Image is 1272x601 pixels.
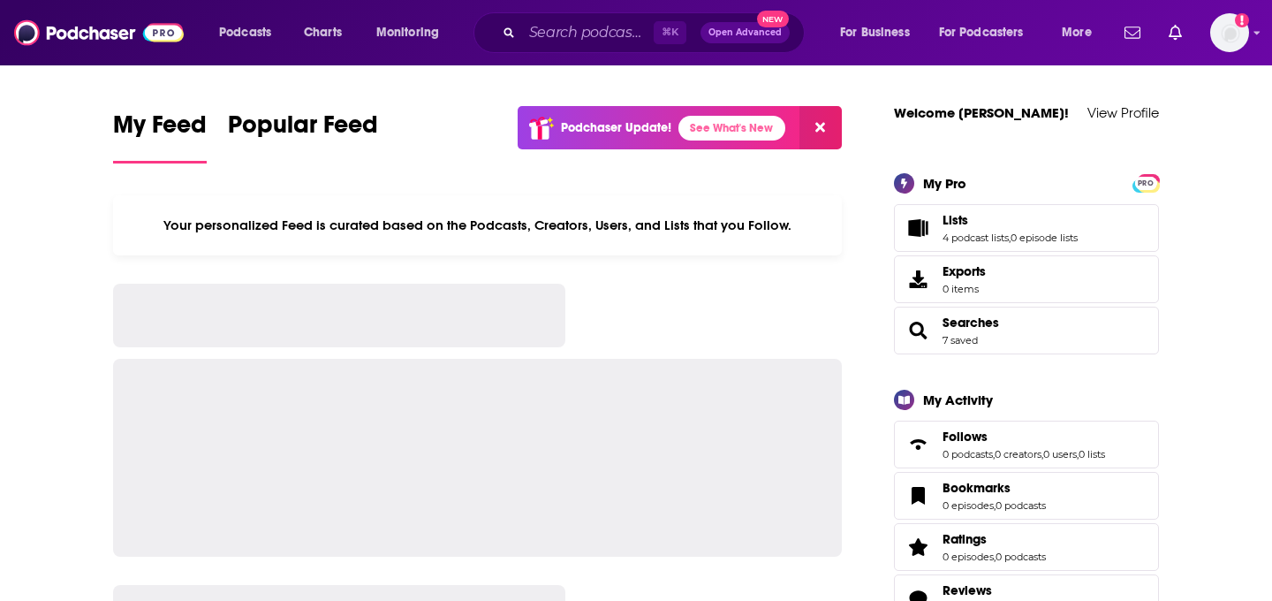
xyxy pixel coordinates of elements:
[900,267,935,292] span: Exports
[994,551,996,563] span: ,
[993,448,995,460] span: ,
[943,429,1105,445] a: Follows
[894,523,1159,571] span: Ratings
[304,20,342,45] span: Charts
[1041,448,1043,460] span: ,
[700,22,790,43] button: Open AdvancedNew
[228,110,378,150] span: Popular Feed
[840,20,910,45] span: For Business
[228,110,378,164] a: Popular Feed
[1210,13,1249,52] span: Logged in as teisenbe
[1011,232,1078,244] a: 0 episode lists
[943,283,986,295] span: 0 items
[207,19,294,47] button: open menu
[1210,13,1249,52] button: Show profile menu
[943,551,994,563] a: 0 episodes
[678,116,785,141] a: See What's New
[1235,13,1249,27] svg: Add a profile image
[1087,104,1159,121] a: View Profile
[1043,448,1077,460] a: 0 users
[943,531,1046,547] a: Ratings
[1079,448,1105,460] a: 0 lists
[943,531,987,547] span: Ratings
[943,480,1046,496] a: Bookmarks
[1009,232,1011,244] span: ,
[923,175,966,192] div: My Pro
[995,448,1041,460] a: 0 creators
[900,432,935,457] a: Follows
[522,19,654,47] input: Search podcasts, credits, & more...
[943,263,986,279] span: Exports
[900,535,935,559] a: Ratings
[943,315,999,331] a: Searches
[894,255,1159,303] a: Exports
[994,499,996,512] span: ,
[894,472,1159,520] span: Bookmarks
[894,104,1069,121] a: Welcome [PERSON_NAME]!
[113,110,207,164] a: My Feed
[927,19,1049,47] button: open menu
[490,12,821,53] div: Search podcasts, credits, & more...
[113,195,842,255] div: Your personalized Feed is curated based on the Podcasts, Creators, Users, and Lists that you Follow.
[943,582,992,598] span: Reviews
[943,334,978,346] a: 7 saved
[219,20,271,45] span: Podcasts
[894,421,1159,468] span: Follows
[943,448,993,460] a: 0 podcasts
[1210,13,1249,52] img: User Profile
[943,582,1039,598] a: Reviews
[943,499,994,512] a: 0 episodes
[14,16,184,49] img: Podchaser - Follow, Share and Rate Podcasts
[113,110,207,150] span: My Feed
[1162,18,1189,48] a: Show notifications dropdown
[943,232,1009,244] a: 4 podcast lists
[900,318,935,343] a: Searches
[996,551,1046,563] a: 0 podcasts
[1135,177,1156,190] span: PRO
[376,20,439,45] span: Monitoring
[1117,18,1147,48] a: Show notifications dropdown
[1049,19,1114,47] button: open menu
[943,429,988,445] span: Follows
[1077,448,1079,460] span: ,
[894,204,1159,252] span: Lists
[943,212,968,228] span: Lists
[561,120,671,135] p: Podchaser Update!
[923,392,993,408] div: My Activity
[292,19,352,47] a: Charts
[900,483,935,508] a: Bookmarks
[943,212,1078,228] a: Lists
[996,499,1046,512] a: 0 podcasts
[939,20,1024,45] span: For Podcasters
[900,216,935,240] a: Lists
[364,19,462,47] button: open menu
[708,28,782,37] span: Open Advanced
[894,307,1159,354] span: Searches
[1135,175,1156,188] a: PRO
[828,19,932,47] button: open menu
[943,480,1011,496] span: Bookmarks
[757,11,789,27] span: New
[1062,20,1092,45] span: More
[654,21,686,44] span: ⌘ K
